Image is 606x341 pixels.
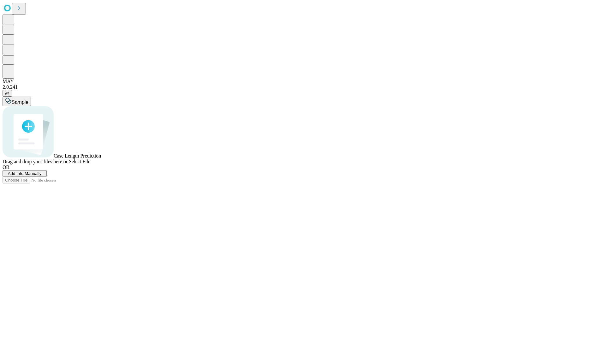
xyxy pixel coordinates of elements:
span: Select File [69,159,90,164]
button: Sample [3,97,31,106]
span: Sample [11,99,28,105]
span: Drag and drop your files here or [3,159,68,164]
span: @ [5,91,9,96]
button: Add Info Manually [3,170,47,177]
span: Add Info Manually [8,171,42,176]
span: Case Length Prediction [54,153,101,159]
div: 2.0.241 [3,84,603,90]
button: @ [3,90,12,97]
div: MAY [3,79,603,84]
span: OR [3,165,9,170]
